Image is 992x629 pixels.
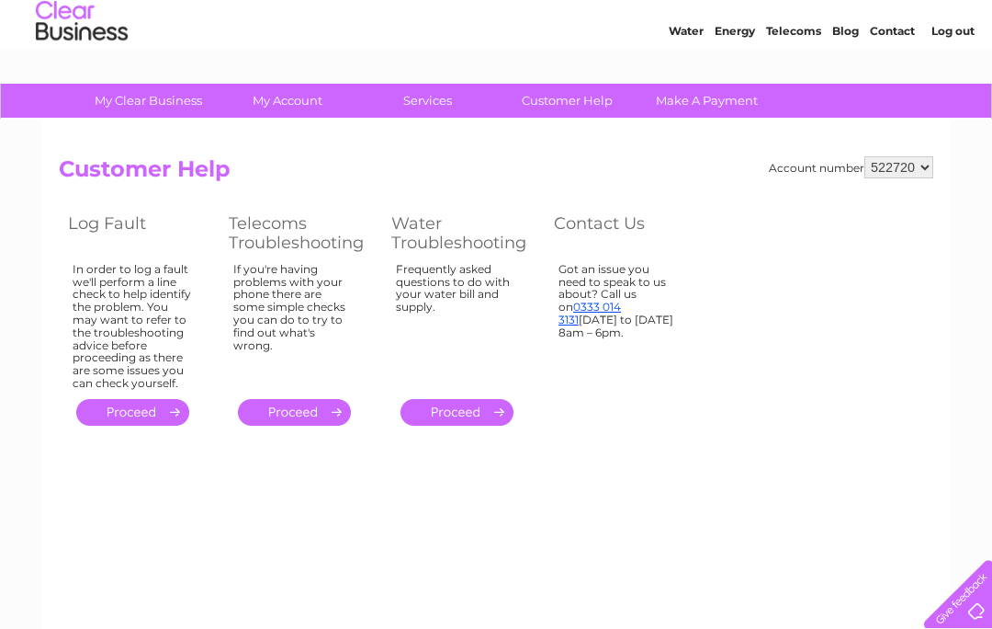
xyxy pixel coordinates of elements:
[669,78,704,92] a: Water
[73,84,224,118] a: My Clear Business
[558,300,621,326] a: 0333 014 3131
[212,84,364,118] a: My Account
[73,263,192,390] div: In order to log a fault we'll perform a line check to help identify the problem. You may want to ...
[382,209,545,257] th: Water Troubleshooting
[233,263,355,383] div: If you're having problems with your phone there are some simple checks you can do to try to find ...
[396,263,517,383] div: Frequently asked questions to do with your water bill and supply.
[646,9,772,32] a: 0333 014 3131
[59,156,933,191] h2: Customer Help
[59,209,220,257] th: Log Fault
[766,78,821,92] a: Telecoms
[76,399,189,426] a: .
[832,78,859,92] a: Blog
[63,10,931,89] div: Clear Business is a trading name of Verastar Limited (registered in [GEOGRAPHIC_DATA] No. 3667643...
[870,78,915,92] a: Contact
[238,399,351,426] a: .
[352,84,503,118] a: Services
[545,209,705,257] th: Contact Us
[715,78,755,92] a: Energy
[220,209,382,257] th: Telecoms Troubleshooting
[491,84,643,118] a: Customer Help
[931,78,975,92] a: Log out
[400,399,513,426] a: .
[35,48,129,104] img: logo.png
[558,263,678,383] div: Got an issue you need to speak to us about? Call us on [DATE] to [DATE] 8am – 6pm.
[631,84,783,118] a: Make A Payment
[769,156,933,178] div: Account number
